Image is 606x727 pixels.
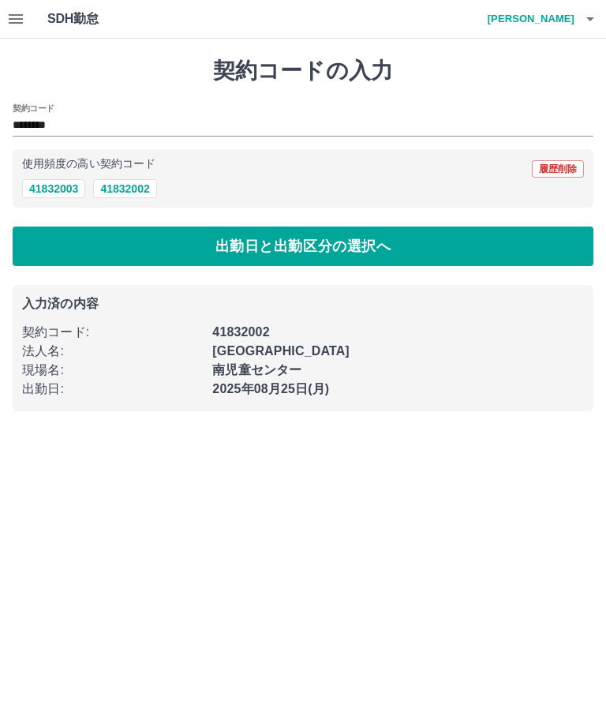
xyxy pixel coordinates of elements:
[13,102,54,114] h2: 契約コード
[13,227,593,266] button: 出勤日と出勤区分の選択へ
[22,298,584,310] p: 入力済の内容
[212,344,350,358] b: [GEOGRAPHIC_DATA]
[22,361,203,380] p: 現場名 :
[13,58,593,84] h1: 契約コードの入力
[212,363,301,377] b: 南児童センター
[93,179,156,198] button: 41832002
[212,325,269,339] b: 41832002
[22,159,155,170] p: 使用頻度の高い契約コード
[212,382,329,395] b: 2025年08月25日(月)
[532,160,584,178] button: 履歴削除
[22,380,203,399] p: 出勤日 :
[22,342,203,361] p: 法人名 :
[22,179,85,198] button: 41832003
[22,323,203,342] p: 契約コード :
